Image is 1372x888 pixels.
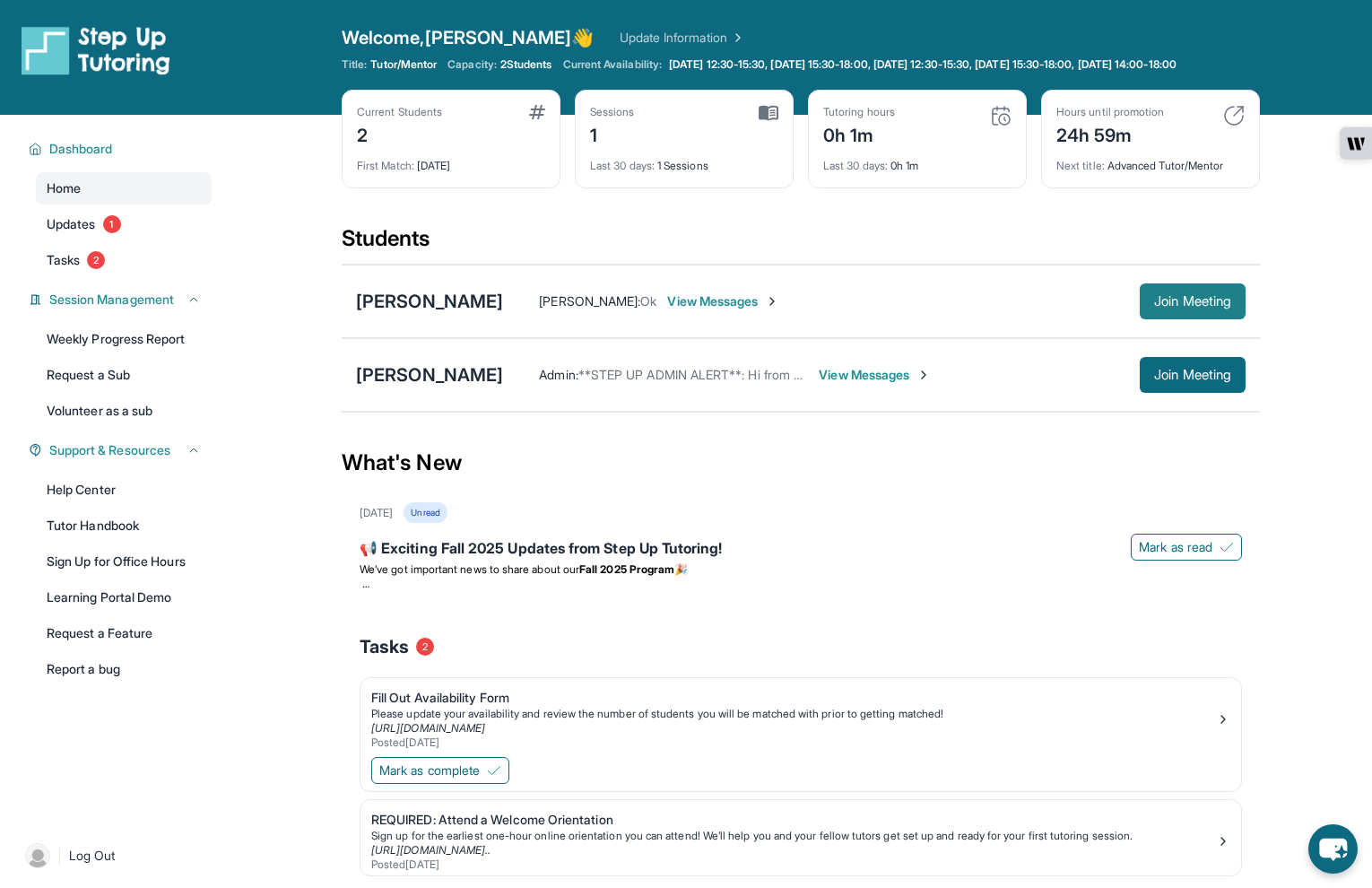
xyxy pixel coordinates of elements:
[371,811,1216,829] div: REQUIRED: Attend a Welcome Orientation
[47,179,81,197] span: Home
[371,858,1216,872] div: Posted [DATE]
[620,29,745,47] a: Update Information
[487,763,501,778] img: Mark as complete
[36,208,212,240] a: Updates1
[1223,105,1245,126] img: card
[990,105,1012,126] img: card
[360,506,393,520] div: [DATE]
[25,843,50,868] img: user-img
[36,172,212,205] a: Home
[529,105,545,119] img: card
[360,800,1241,875] a: REQUIRED: Attend a Welcome OrientationSign up for the earliest one-hour online orientation you ca...
[360,678,1241,753] a: Fill Out Availability FormPlease update your availability and review the number of students you w...
[674,562,688,576] span: 🎉
[103,215,121,233] span: 1
[360,537,1242,562] div: 📢 Exciting Fall 2025 Updates from Step Up Tutoring!
[1056,159,1105,172] span: Next title :
[42,140,201,158] button: Dashboard
[1056,105,1164,119] div: Hours until promotion
[1140,357,1246,393] button: Join Meeting
[36,244,212,276] a: Tasks2
[1154,370,1231,380] span: Join Meeting
[36,545,212,578] a: Sign Up for Office Hours
[342,57,367,72] span: Title:
[87,251,105,269] span: 2
[357,119,442,148] div: 2
[759,105,778,121] img: card
[342,224,1260,264] div: Students
[356,362,503,387] div: [PERSON_NAME]
[765,294,779,309] img: Chevron-Right
[727,29,745,47] img: Chevron Right
[42,441,201,459] button: Support & Resources
[1220,540,1234,554] img: Mark as read
[49,140,113,158] span: Dashboard
[819,366,931,384] span: View Messages
[49,441,170,459] span: Support & Resources
[36,581,212,614] a: Learning Portal Demo
[823,159,888,172] span: Last 30 days :
[357,159,414,172] span: First Match :
[823,148,1012,173] div: 0h 1m
[49,291,174,309] span: Session Management
[539,293,640,309] span: [PERSON_NAME] :
[36,323,212,355] a: Weekly Progress Report
[640,293,656,309] span: Ok
[916,368,931,382] img: Chevron-Right
[36,395,212,427] a: Volunteer as a sub
[1056,148,1245,173] div: Advanced Tutor/Mentor
[357,105,442,119] div: Current Students
[563,57,662,72] span: Current Availability:
[379,762,480,779] span: Mark as complete
[22,25,170,75] img: logo
[500,57,552,72] span: 2 Students
[36,509,212,542] a: Tutor Handbook
[579,562,674,576] strong: Fall 2025 Program
[36,474,212,506] a: Help Center
[590,148,778,173] div: 1 Sessions
[371,689,1216,707] div: Fill Out Availability Form
[669,57,1177,72] span: [DATE] 12:30-15:30, [DATE] 15:30-18:00, [DATE] 12:30-15:30, [DATE] 15:30-18:00, [DATE] 14:00-18:00
[1131,534,1242,561] button: Mark as read
[18,836,212,875] a: |Log Out
[823,105,895,119] div: Tutoring hours
[342,25,595,50] span: Welcome, [PERSON_NAME] 👋
[1154,296,1231,307] span: Join Meeting
[360,562,579,576] span: We’ve got important news to share about our
[357,148,545,173] div: [DATE]
[360,634,409,659] span: Tasks
[370,57,437,72] span: Tutor/Mentor
[416,638,434,656] span: 2
[590,159,655,172] span: Last 30 days :
[1056,119,1164,148] div: 24h 59m
[42,291,201,309] button: Session Management
[356,289,503,314] div: [PERSON_NAME]
[342,423,1260,502] div: What's New
[1140,283,1246,319] button: Join Meeting
[371,707,1216,721] div: Please update your availability and review the number of students you will be matched with prior ...
[823,119,895,148] div: 0h 1m
[371,736,1216,750] div: Posted [DATE]
[447,57,497,72] span: Capacity:
[69,847,116,865] span: Log Out
[404,502,447,523] div: Unread
[47,215,96,233] span: Updates
[36,617,212,649] a: Request a Feature
[590,105,635,119] div: Sessions
[539,367,577,382] span: Admin :
[36,359,212,391] a: Request a Sub
[371,721,485,735] a: [URL][DOMAIN_NAME]
[57,845,62,866] span: |
[590,119,635,148] div: 1
[47,251,80,269] span: Tasks
[371,829,1216,843] div: Sign up for the earliest one-hour online orientation you can attend! We’ll help you and your fell...
[1139,538,1212,556] span: Mark as read
[665,57,1180,72] a: [DATE] 12:30-15:30, [DATE] 15:30-18:00, [DATE] 12:30-15:30, [DATE] 15:30-18:00, [DATE] 14:00-18:00
[36,653,212,685] a: Report a bug
[371,757,509,784] button: Mark as complete
[1308,824,1358,874] button: chat-button
[667,292,779,310] span: View Messages
[371,843,491,857] a: [URL][DOMAIN_NAME]..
